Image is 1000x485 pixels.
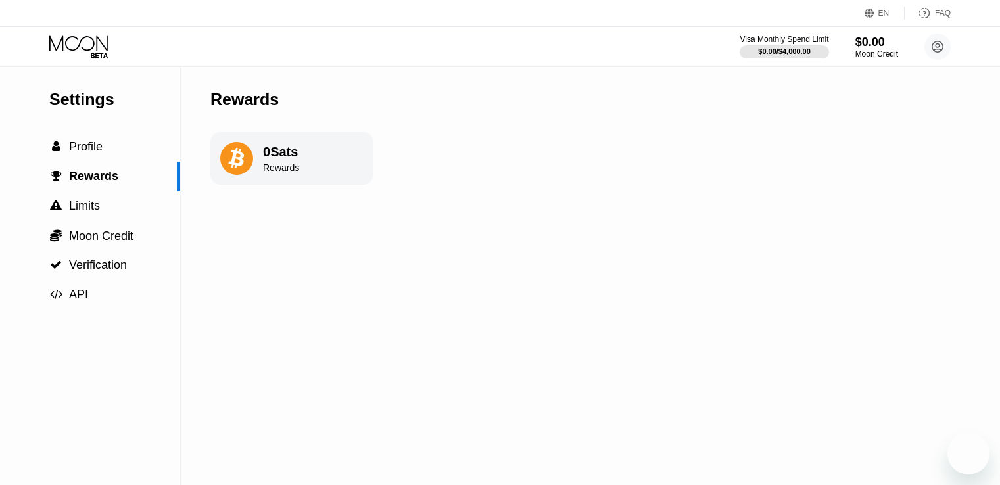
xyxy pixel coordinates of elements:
div: EN [878,9,890,18]
div: 0 Sats [263,145,299,160]
div: Settings [49,90,180,109]
div: Visa Monthly Spend Limit$0.00/$4,000.00 [740,35,828,58]
span:  [50,259,62,271]
div: FAQ [935,9,951,18]
div: EN [865,7,905,20]
span:  [51,170,62,182]
div:  [49,289,62,300]
div: $0.00Moon Credit [855,35,898,58]
span: Moon Credit [69,229,133,242]
span: API [69,288,88,301]
div: Rewards [263,162,299,173]
div: Moon Credit [855,49,898,58]
div:  [49,200,62,212]
div: FAQ [905,7,951,20]
div: $0.00 [855,35,898,49]
span:  [52,141,60,152]
div:  [49,141,62,152]
span: Rewards [69,170,118,183]
span:  [50,200,62,212]
span: Profile [69,140,103,153]
div: Rewards [210,90,279,109]
div:  [49,259,62,271]
div: $0.00 / $4,000.00 [758,47,811,55]
div:  [49,170,62,182]
div: Visa Monthly Spend Limit [740,35,828,44]
span:  [50,289,62,300]
span:  [50,229,62,242]
span: Verification [69,258,127,271]
div:  [49,229,62,242]
iframe: Button to launch messaging window [947,432,989,474]
span: Limits [69,199,100,212]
